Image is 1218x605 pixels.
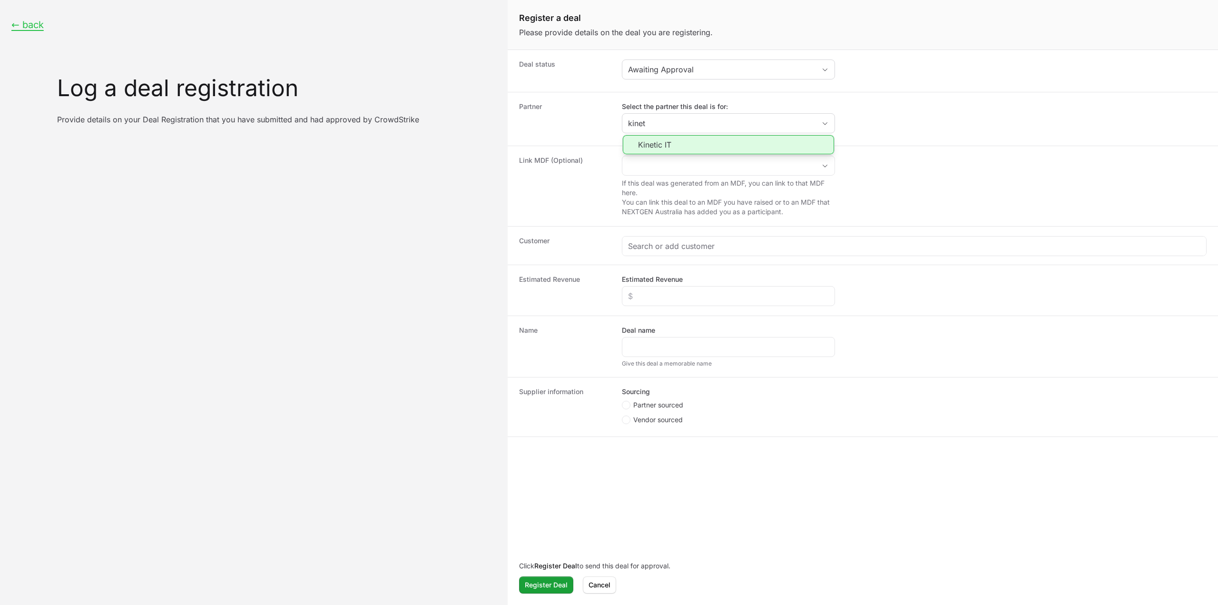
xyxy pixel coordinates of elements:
label: Deal name [622,326,655,335]
button: ← back [11,19,44,31]
b: Register Deal [534,562,577,570]
input: Search or add customer [628,240,1200,252]
button: Cancel [583,576,616,594]
legend: Sourcing [622,387,650,397]
p: Provide details on your Deal Registration that you have submitted and had approved by CrowdStrike [57,115,483,124]
dt: Partner [519,102,610,136]
span: Vendor sourced [633,415,683,425]
label: Estimated Revenue [622,275,683,284]
span: Register Deal [525,579,568,591]
div: Awaiting Approval [628,64,815,75]
button: Register Deal [519,576,573,594]
h1: Log a deal registration [57,77,496,99]
dt: Supplier information [519,387,610,427]
p: Click to send this deal for approval. [519,561,1207,571]
label: Select the partner this deal is for: [622,102,835,111]
span: Cancel [589,579,610,591]
div: Give this deal a memorable name [622,360,835,367]
dt: Deal status [519,60,610,82]
dl: Create activity form [508,50,1218,437]
p: Please provide details on the deal you are registering. [519,27,1207,38]
dt: Customer [519,236,610,255]
span: Partner sourced [633,400,683,410]
dt: Name [519,326,610,367]
input: $ [628,290,829,302]
h1: Register a deal [519,11,1207,25]
div: Close [815,114,835,133]
dt: Estimated Revenue [519,275,610,306]
dt: Link MDF (Optional) [519,156,610,217]
button: Awaiting Approval [622,60,835,79]
p: If this deal was generated from an MDF, you can link to that MDF here. You can link this deal to ... [622,179,835,217]
div: Open [815,156,835,175]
